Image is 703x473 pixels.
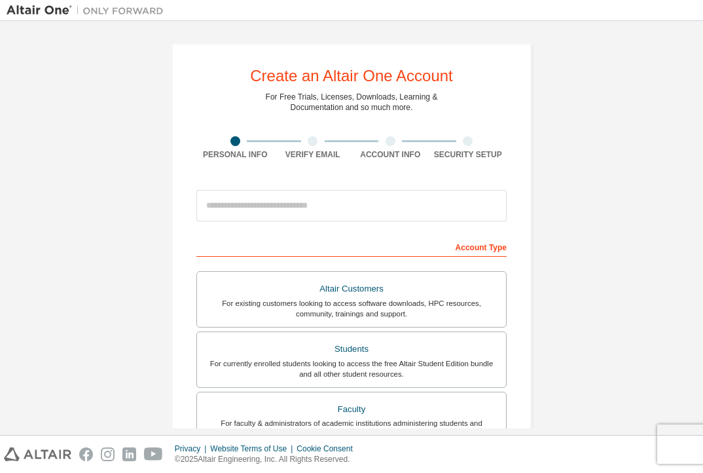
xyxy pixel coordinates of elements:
div: Create an Altair One Account [250,68,453,84]
img: facebook.svg [79,447,93,461]
img: instagram.svg [101,447,115,461]
div: Cookie Consent [297,444,360,454]
img: altair_logo.svg [4,447,71,461]
div: For faculty & administrators of academic institutions administering students and accessing softwa... [205,418,498,439]
img: linkedin.svg [122,447,136,461]
div: Privacy [175,444,210,454]
img: youtube.svg [144,447,163,461]
div: Website Terms of Use [210,444,297,454]
div: Account Type [196,236,507,257]
div: Faculty [205,400,498,419]
div: Security Setup [429,149,507,160]
div: Personal Info [196,149,274,160]
div: For currently enrolled students looking to access the free Altair Student Edition bundle and all ... [205,358,498,379]
div: Account Info [351,149,429,160]
div: Verify Email [274,149,352,160]
div: Students [205,340,498,358]
div: For existing customers looking to access software downloads, HPC resources, community, trainings ... [205,298,498,319]
div: For Free Trials, Licenses, Downloads, Learning & Documentation and so much more. [266,92,438,113]
p: © 2025 Altair Engineering, Inc. All Rights Reserved. [175,454,361,465]
img: Altair One [7,4,170,17]
div: Altair Customers [205,280,498,298]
